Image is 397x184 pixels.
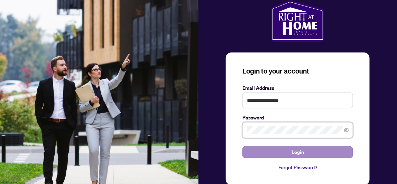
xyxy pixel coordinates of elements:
h3: Login to your account [242,66,353,76]
span: Login [292,147,304,158]
a: Forgot Password? [242,164,353,171]
span: eye-invisible [344,128,349,133]
label: Email Address [242,84,353,92]
label: Password [242,114,353,122]
button: Login [242,146,353,158]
